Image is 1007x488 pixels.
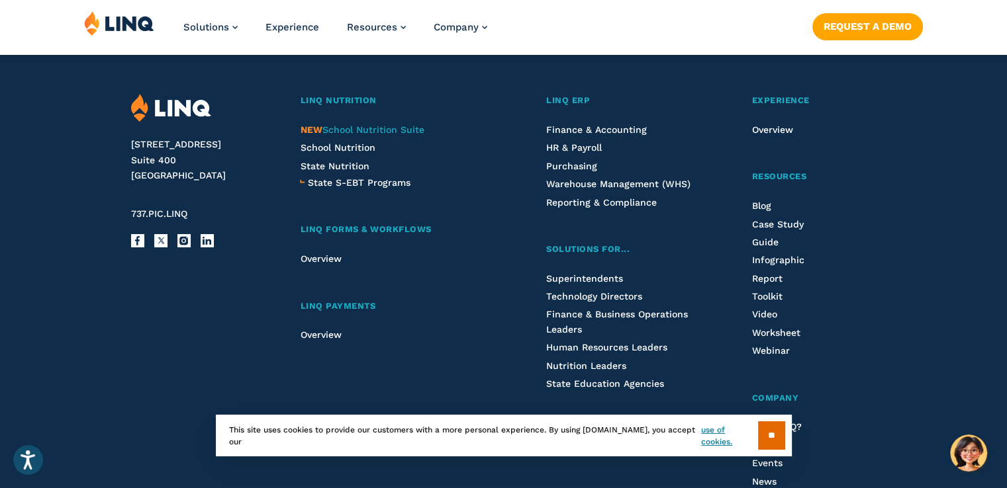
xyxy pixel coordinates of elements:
span: School Nutrition Suite [300,124,424,135]
a: Nutrition Leaders [546,360,626,371]
a: Experience [751,94,876,108]
a: Facebook [131,234,144,247]
a: Resources [347,21,406,33]
span: LINQ ERP [546,95,590,105]
a: Company [751,391,876,405]
a: Resources [751,170,876,184]
a: News [751,476,776,487]
a: Webinar [751,345,789,356]
a: Infographic [751,255,804,265]
a: State Nutrition [300,161,369,171]
a: Experience [265,21,319,33]
a: Finance & Business Operations Leaders [546,309,688,334]
span: LINQ Forms & Workflows [300,224,431,234]
a: Human Resources Leaders [546,342,667,352]
a: State S-EBT Programs [307,175,410,190]
span: Company [434,21,479,33]
a: Finance & Accounting [546,124,647,135]
a: Superintendents [546,273,623,284]
span: State S-EBT Programs [307,177,410,188]
nav: Primary Navigation [183,11,487,54]
div: This site uses cookies to provide our customers with a more personal experience. By using [DOMAIN... [216,415,792,456]
span: 737.PIC.LINQ [131,208,187,219]
a: X [154,234,168,247]
a: LINQ Forms & Workflows [300,223,491,237]
img: LINQ | K‑12 Software [131,94,211,122]
span: LINQ Nutrition [300,95,376,105]
address: [STREET_ADDRESS] Suite 400 [GEOGRAPHIC_DATA] [131,137,275,184]
nav: Button Navigation [812,11,923,40]
a: Overview [300,253,341,264]
span: Resources [751,171,806,181]
span: Resources [347,21,397,33]
a: Video [751,309,777,319]
span: Solutions [183,21,229,33]
a: Toolkit [751,291,782,302]
a: Warehouse Management (WHS) [546,179,691,189]
button: Hello, have a question? Let’s chat. [950,434,987,471]
a: LINQ ERP [546,94,696,108]
a: Solutions [183,21,238,33]
a: Technology Directors [546,291,642,302]
a: Purchasing [546,161,597,171]
a: Overview [300,329,341,340]
a: Guide [751,237,778,247]
a: use of cookies. [701,424,757,448]
a: LINQ Nutrition [300,94,491,108]
a: HR & Payroll [546,142,602,153]
a: Instagram [177,234,191,247]
span: Experience [751,95,809,105]
a: Worksheet [751,327,800,338]
a: Blog [751,200,771,211]
a: Report [751,273,782,284]
a: Company [434,21,487,33]
a: LINQ Payments [300,300,491,313]
a: LinkedIn [201,234,214,247]
a: State Education Agencies [546,378,664,389]
a: Overview [751,124,792,135]
a: Case Study [751,219,803,229]
span: NEW [300,124,322,135]
span: LINQ Payments [300,301,375,311]
a: Reporting & Compliance [546,197,657,208]
a: School Nutrition [300,142,375,153]
span: Company [751,393,798,403]
a: NEWSchool Nutrition Suite [300,124,424,135]
img: LINQ | K‑12 Software [84,11,154,36]
a: Request a Demo [812,13,923,40]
